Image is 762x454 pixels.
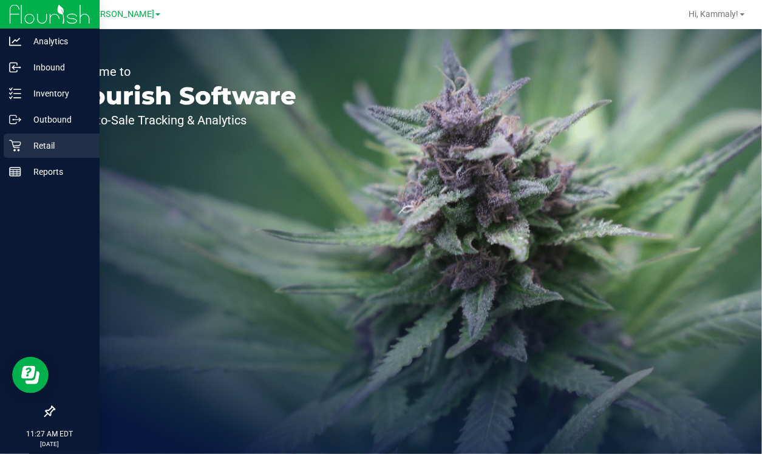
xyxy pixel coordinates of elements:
[66,66,296,78] p: Welcome to
[9,35,21,47] inline-svg: Analytics
[21,112,94,127] p: Outbound
[12,357,49,393] iframe: Resource center
[9,61,21,73] inline-svg: Inbound
[21,60,94,75] p: Inbound
[21,138,94,153] p: Retail
[9,87,21,100] inline-svg: Inventory
[66,114,296,126] p: Seed-to-Sale Tracking & Analytics
[21,86,94,101] p: Inventory
[21,34,94,49] p: Analytics
[9,166,21,178] inline-svg: Reports
[66,84,296,108] p: Flourish Software
[5,429,94,439] p: 11:27 AM EDT
[689,9,739,19] span: Hi, Kammaly!
[87,9,154,19] span: [PERSON_NAME]
[21,164,94,179] p: Reports
[9,140,21,152] inline-svg: Retail
[9,113,21,126] inline-svg: Outbound
[5,439,94,449] p: [DATE]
